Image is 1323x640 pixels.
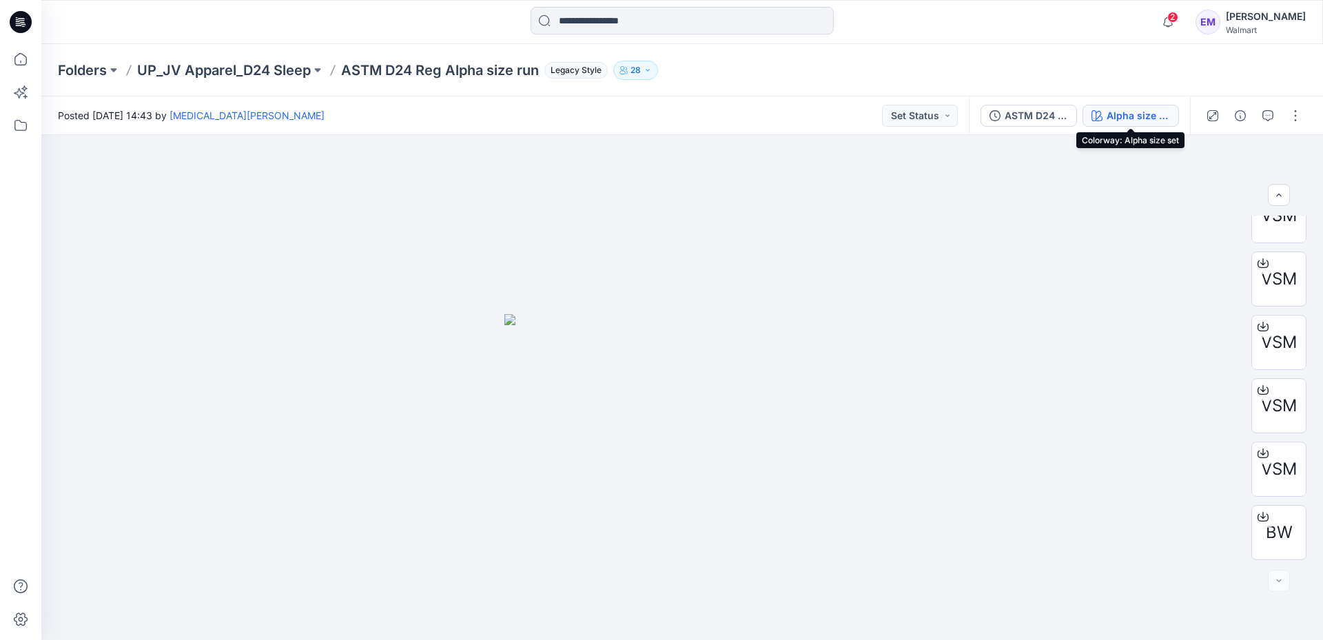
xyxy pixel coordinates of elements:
div: EM [1196,10,1220,34]
span: VSM [1261,393,1297,418]
span: 2 [1167,12,1178,23]
p: 28 [630,63,641,78]
span: BW [1266,520,1293,545]
a: [MEDICAL_DATA][PERSON_NAME] [170,110,325,121]
button: 28 [613,61,658,80]
div: Walmart [1226,25,1306,35]
span: Posted [DATE] 14:43 by [58,108,325,123]
span: VSM [1261,203,1297,228]
div: [PERSON_NAME] [1226,8,1306,25]
img: eyJhbGciOiJIUzI1NiIsImtpZCI6IjAiLCJzbHQiOiJzZXMiLCJ0eXAiOiJKV1QifQ.eyJkYXRhIjp7InR5cGUiOiJzdG9yYW... [504,314,860,640]
div: ASTM D24 Reg Alpha size run [1005,108,1068,123]
button: Alpha size set [1083,105,1179,127]
span: Legacy Style [544,62,608,79]
span: VSM [1261,330,1297,355]
a: UP_JV Apparel_D24 Sleep [137,61,311,80]
button: ASTM D24 Reg Alpha size run [981,105,1077,127]
button: Legacy Style [539,61,608,80]
button: Details [1229,105,1251,127]
a: Folders [58,61,107,80]
span: VSM [1261,267,1297,291]
span: VSM [1261,457,1297,482]
p: ASTM D24 Reg Alpha size run [341,61,539,80]
div: Alpha size set [1107,108,1170,123]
